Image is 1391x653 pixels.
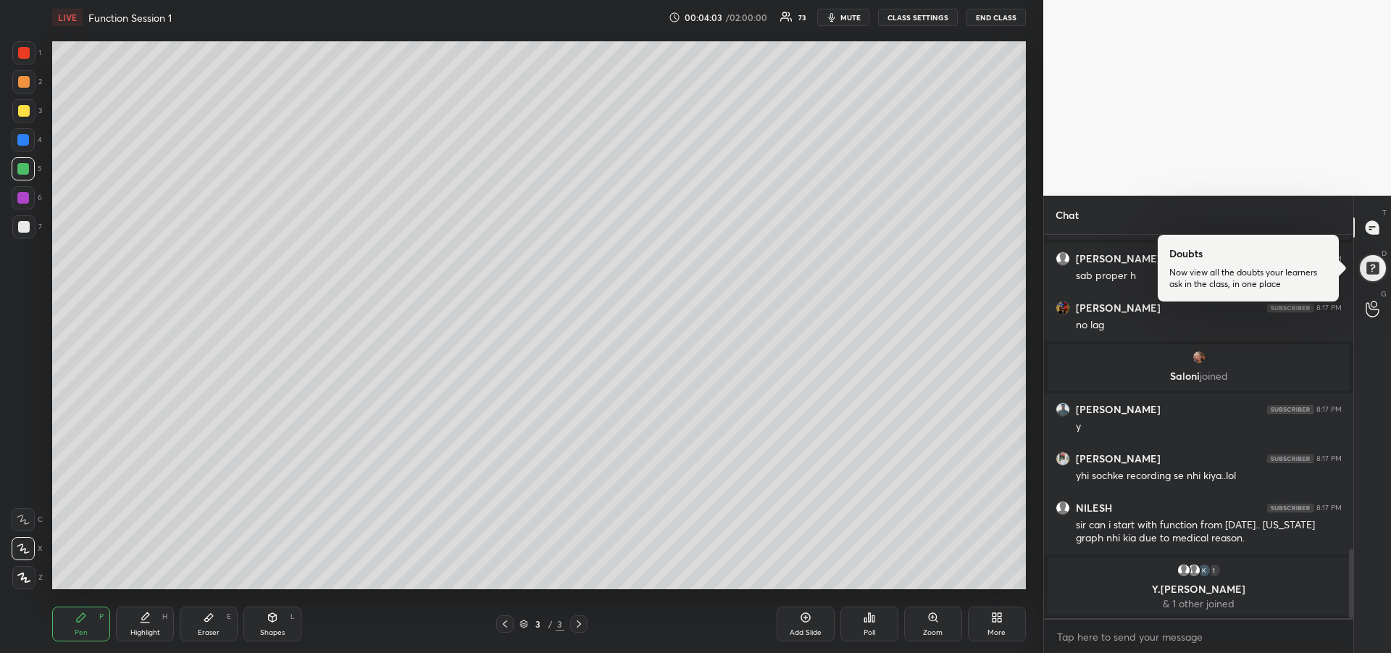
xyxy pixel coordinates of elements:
div: More [987,629,1006,636]
div: Add Slide [790,629,822,636]
h6: [PERSON_NAME] [1076,301,1161,315]
div: C [12,508,43,531]
img: thumbnail.jpg [1056,301,1069,315]
div: 2 [12,70,42,93]
p: D [1382,248,1387,259]
div: E [227,613,231,620]
div: Pen [75,629,88,636]
h6: [PERSON_NAME] [1076,403,1161,416]
div: 3 [556,617,564,631]
div: 8:17 PM [1316,405,1342,414]
div: 3 [531,620,546,628]
div: 8:17 PM [1316,454,1342,463]
h6: NILESH [1076,502,1112,515]
img: thumbnail.jpg [1192,350,1206,365]
img: default.png [1177,563,1191,578]
img: thumbnail.jpg [1056,452,1069,465]
p: Y.[PERSON_NAME] [1056,583,1341,595]
div: 1 [12,41,41,65]
h4: Function Session 1 [88,11,172,25]
span: joined [1200,369,1228,383]
div: yhi sochke recording se nhi kiya..lol [1076,469,1342,483]
div: 3 [12,99,42,122]
div: Z [12,566,43,589]
img: 4P8fHbbgJtejmAAAAAElFTkSuQmCC [1267,454,1313,463]
div: X [12,537,43,560]
img: default.png [1187,563,1201,578]
div: sab proper h [1076,269,1342,283]
div: y [1076,420,1342,434]
img: 4P8fHbbgJtejmAAAAAElFTkSuQmCC [1267,504,1313,512]
div: 8:17 PM [1316,304,1342,312]
div: Zoom [923,629,943,636]
div: 7 [12,215,42,238]
div: Highlight [130,629,160,636]
div: 4 [12,128,42,151]
img: default.png [1056,252,1069,265]
div: H [162,613,167,620]
div: sir can i start with function from [DATE].. [US_STATE] graph nhi kia due to medical reason. [1076,518,1342,546]
p: Chat [1044,196,1090,234]
h6: [PERSON_NAME] [1076,452,1161,465]
img: 4P8fHbbgJtejmAAAAAElFTkSuQmCC [1267,405,1313,414]
button: CLASS SETTINGS [878,9,958,26]
img: 4P8fHbbgJtejmAAAAAElFTkSuQmCC [1267,304,1313,312]
button: mute [817,9,869,26]
img: default.png [1056,502,1069,515]
div: Shapes [260,629,285,636]
button: END CLASS [966,9,1026,26]
span: mute [840,12,861,22]
p: Saloni [1056,370,1341,382]
div: P [99,613,104,620]
div: 5 [12,157,42,180]
p: T [1382,207,1387,218]
div: Eraser [198,629,220,636]
div: 73 [798,14,806,21]
div: L [291,613,295,620]
div: LIVE [52,9,83,26]
div: grid [1044,235,1353,618]
div: 1 [1207,563,1221,578]
div: 8:17 PM [1316,504,1342,512]
div: Poll [864,629,875,636]
img: thumbnail.jpg [1197,563,1211,578]
div: 6 [12,186,42,209]
div: no lag [1076,318,1342,333]
h6: [PERSON_NAME] [1076,252,1161,265]
img: thumbnail.jpg [1056,403,1069,416]
div: / [548,620,553,628]
p: G [1381,288,1387,299]
p: & 1 other joined [1056,598,1341,610]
